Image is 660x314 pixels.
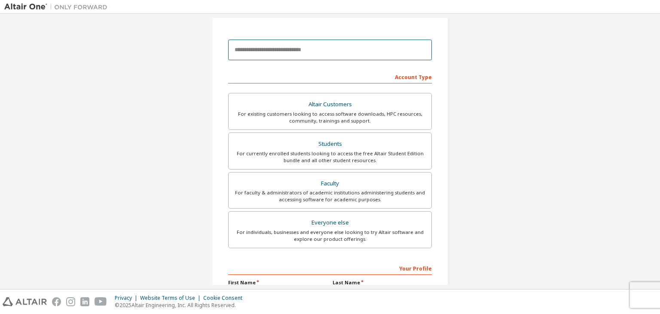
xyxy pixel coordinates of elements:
div: Your Profile [228,261,432,275]
div: Students [234,138,426,150]
img: youtube.svg [95,297,107,306]
div: For existing customers looking to access software downloads, HPC resources, community, trainings ... [234,111,426,124]
div: Account Type [228,70,432,83]
div: For faculty & administrators of academic institutions administering students and accessing softwa... [234,189,426,203]
p: © 2025 Altair Engineering, Inc. All Rights Reserved. [115,302,247,309]
img: altair_logo.svg [3,297,47,306]
img: facebook.svg [52,297,61,306]
img: Altair One [4,3,112,11]
div: Altair Customers [234,99,426,111]
div: Website Terms of Use [140,295,203,302]
div: Everyone else [234,217,426,229]
div: For individuals, businesses and everyone else looking to try Altair software and explore our prod... [234,229,426,243]
label: First Name [228,279,327,286]
label: Last Name [333,279,432,286]
div: For currently enrolled students looking to access the free Altair Student Edition bundle and all ... [234,150,426,164]
img: instagram.svg [66,297,75,306]
div: Faculty [234,178,426,190]
img: linkedin.svg [80,297,89,306]
div: Privacy [115,295,140,302]
div: Cookie Consent [203,295,247,302]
